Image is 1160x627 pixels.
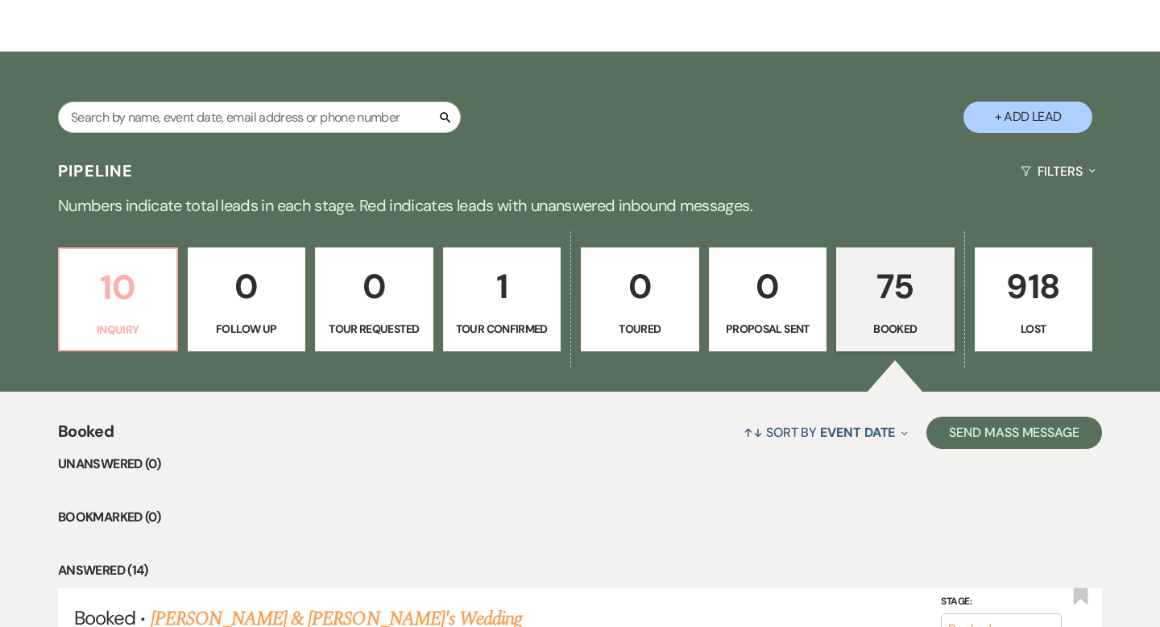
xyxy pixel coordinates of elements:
a: 0Follow Up [188,247,306,352]
p: Booked [847,320,944,338]
p: 1 [454,260,551,313]
a: 918Lost [975,247,1093,352]
a: 0Proposal Sent [709,247,827,352]
li: Unanswered (0) [58,454,1102,475]
a: 10Inquiry [58,247,178,352]
button: Sort By Event Date [737,411,914,454]
li: Bookmarked (0) [58,507,1102,528]
span: Event Date [820,424,895,441]
a: 0Toured [581,247,699,352]
input: Search by name, event date, email address or phone number [58,102,461,133]
button: + Add Lead [963,102,1092,133]
p: Toured [591,320,689,338]
p: Inquiry [69,321,167,338]
p: 918 [985,260,1083,313]
p: Follow Up [198,320,296,338]
button: Filters [1014,150,1102,193]
p: 0 [325,260,423,313]
span: Booked [58,419,114,454]
p: 75 [847,260,944,313]
p: 0 [198,260,296,313]
p: Tour Confirmed [454,320,551,338]
p: 10 [69,260,167,314]
button: Send Mass Message [926,417,1102,449]
p: Proposal Sent [719,320,817,338]
label: Stage: [941,593,1062,611]
p: 0 [591,260,689,313]
a: 75Booked [836,247,955,352]
h3: Pipeline [58,160,134,182]
p: Tour Requested [325,320,423,338]
a: 1Tour Confirmed [443,247,561,352]
li: Answered (14) [58,560,1102,581]
p: 0 [719,260,817,313]
a: 0Tour Requested [315,247,433,352]
span: ↑↓ [744,424,763,441]
p: Lost [985,320,1083,338]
